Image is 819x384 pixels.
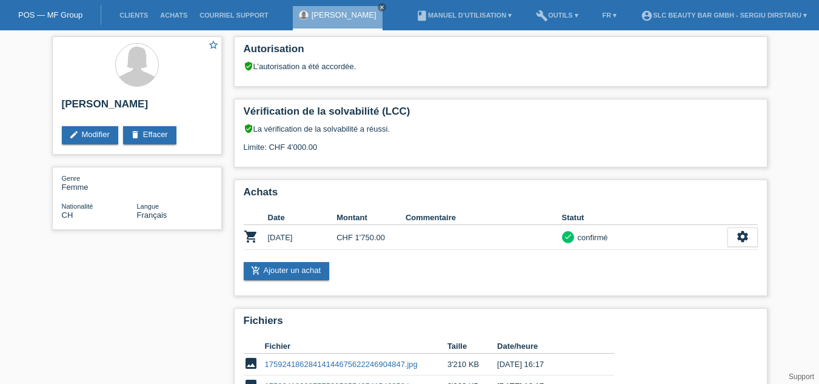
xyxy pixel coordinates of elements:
[574,231,608,244] div: confirmé
[416,10,428,22] i: book
[18,10,82,19] a: POS — MF Group
[268,211,337,225] th: Date
[244,262,330,280] a: add_shopping_cartAjouter un achat
[530,12,584,19] a: buildOutils ▾
[62,175,81,182] span: Genre
[244,356,258,371] i: image
[69,130,79,140] i: edit
[536,10,548,22] i: build
[244,124,758,161] div: La vérification de la solvabilité a réussi. Limite: CHF 4'000.00
[62,98,212,116] h2: [PERSON_NAME]
[244,229,258,244] i: POSP00028131
[447,354,497,376] td: 3'210 KB
[336,225,406,250] td: CHF 1'750.00
[447,339,497,354] th: Taille
[562,211,727,225] th: Statut
[406,211,562,225] th: Commentaire
[251,266,261,275] i: add_shopping_cart
[244,61,253,71] i: verified_user
[736,230,749,243] i: settings
[564,232,572,241] i: check
[244,124,253,133] i: verified_user
[410,12,518,19] a: bookManuel d’utilisation ▾
[208,39,219,52] a: star_border
[208,39,219,50] i: star_border
[497,339,597,354] th: Date/heure
[641,10,653,22] i: account_circle
[62,203,93,210] span: Nationalité
[244,61,758,71] div: L’autorisation a été accordée.
[312,10,376,19] a: [PERSON_NAME]
[62,126,118,144] a: editModifier
[113,12,154,19] a: Clients
[130,130,140,140] i: delete
[497,354,597,376] td: [DATE] 16:17
[265,339,447,354] th: Fichier
[62,211,73,220] span: Suisse
[244,43,758,61] h2: Autorisation
[154,12,193,19] a: Achats
[336,211,406,225] th: Montant
[378,3,386,12] a: close
[379,4,385,10] i: close
[244,315,758,333] h2: Fichiers
[137,203,159,210] span: Langue
[244,106,758,124] h2: Vérification de la solvabilité (LCC)
[789,372,814,381] a: Support
[193,12,274,19] a: Courriel Support
[635,12,813,19] a: account_circleSLC Beauty Bar GmbH - Sergiu Dirstaru ▾
[62,173,137,192] div: Femme
[268,225,337,250] td: [DATE]
[244,186,758,204] h2: Achats
[123,126,176,144] a: deleteEffacer
[597,12,623,19] a: FR ▾
[137,211,167,220] span: Français
[265,360,418,369] a: 17592418628414144675622246904847.jpg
